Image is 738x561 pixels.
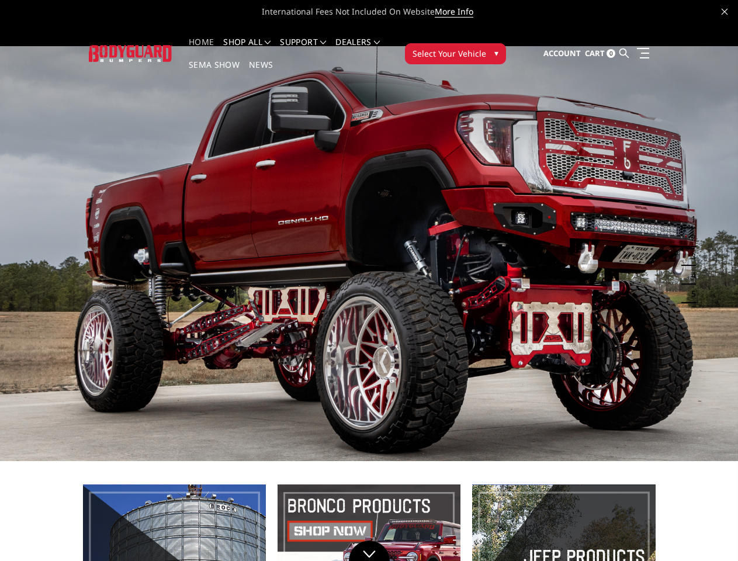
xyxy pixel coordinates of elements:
a: shop all [223,38,271,61]
iframe: Chat Widget [680,505,738,561]
button: Select Your Vehicle [405,43,506,64]
a: SEMA Show [189,61,240,84]
span: ▾ [494,47,498,59]
a: Cart 0 [585,38,615,70]
button: 3 of 5 [684,247,696,266]
a: Dealers [335,38,380,61]
button: 5 of 5 [684,285,696,303]
button: 4 of 5 [684,266,696,285]
img: BODYGUARD BUMPERS [89,45,172,61]
a: More Info [435,6,473,18]
button: 1 of 5 [684,210,696,228]
a: News [249,61,273,84]
span: Account [543,48,581,58]
button: 2 of 5 [684,228,696,247]
a: Account [543,38,581,70]
a: Home [189,38,214,61]
span: Select Your Vehicle [413,47,486,60]
span: 0 [607,49,615,58]
a: Support [280,38,326,61]
span: Cart [585,48,605,58]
